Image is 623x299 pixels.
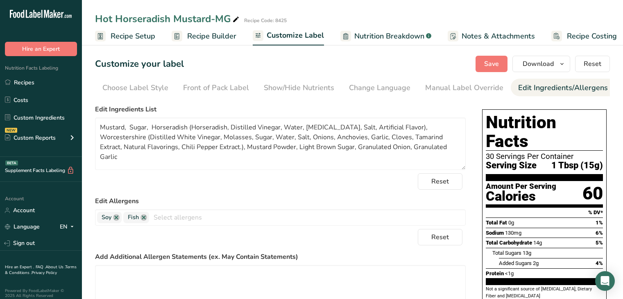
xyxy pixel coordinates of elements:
button: Reset [575,56,610,72]
span: Recipe Builder [187,31,236,42]
span: 13g [523,250,531,256]
div: 60 [582,183,603,204]
span: Save [484,59,499,69]
span: 4% [596,260,603,266]
span: Reset [431,232,449,242]
input: Select allergens [149,211,465,224]
a: Hire an Expert . [5,264,34,270]
button: Reset [418,229,462,245]
a: Terms & Conditions . [5,264,77,276]
button: Download [512,56,570,72]
div: Front of Pack Label [183,82,249,93]
span: 14g [533,240,542,246]
section: % DV* [486,208,603,217]
a: Privacy Policy [32,270,57,276]
span: Nutrition Breakdown [354,31,424,42]
span: 5% [596,240,603,246]
span: Soy [102,213,111,222]
span: 1 Tbsp (15g) [551,161,603,171]
span: <1g [505,270,514,276]
span: Reset [431,177,449,186]
h1: Customize your label [95,57,184,71]
span: Notes & Attachments [462,31,535,42]
span: Download [523,59,554,69]
span: 0g [508,220,514,226]
span: 1% [596,220,603,226]
span: 2g [533,260,539,266]
span: 6% [596,230,603,236]
span: Customize Label [267,30,324,41]
div: Calories [486,190,556,202]
div: 30 Servings Per Container [486,152,603,161]
a: Nutrition Breakdown [340,27,431,45]
div: Custom Reports [5,134,56,142]
span: Total Carbohydrate [486,240,532,246]
span: Recipe Costing [567,31,617,42]
div: BETA [5,161,18,165]
a: Notes & Attachments [448,27,535,45]
h1: Nutrition Facts [486,113,603,151]
a: FAQ . [36,264,45,270]
a: Recipe Builder [172,27,236,45]
div: Show/Hide Nutrients [264,82,334,93]
div: Recipe Code: 8425 [244,17,287,24]
div: Choose Label Style [102,82,168,93]
a: About Us . [45,264,65,270]
span: Serving Size [486,161,537,171]
span: Total Fat [486,220,507,226]
div: EN [60,222,77,232]
label: Edit Ingredients List [95,104,466,114]
span: Protein [486,270,504,276]
button: Hire an Expert [5,42,77,56]
span: Added Sugars [499,260,532,266]
span: Fish [128,213,139,222]
div: Manual Label Override [425,82,503,93]
div: Amount Per Serving [486,183,556,190]
div: Open Intercom Messenger [595,271,615,291]
span: Reset [584,59,601,69]
a: Language [5,220,40,234]
div: Powered By FoodLabelMaker © 2025 All Rights Reserved [5,288,77,298]
div: Edit Ingredients/Allergens List [518,82,622,93]
a: Recipe Costing [551,27,617,45]
button: Save [476,56,507,72]
span: Sodium [486,230,504,236]
label: Add Additional Allergen Statements (ex. May Contain Statements) [95,252,466,262]
span: Total Sugars [492,250,521,256]
button: Reset [418,173,462,190]
div: Hot Horseradish Mustard-MG [95,11,241,26]
label: Edit Allergens [95,196,466,206]
span: Recipe Setup [111,31,155,42]
a: Customize Label [253,26,324,46]
div: NEW [5,128,17,133]
span: 130mg [505,230,521,236]
a: Recipe Setup [95,27,155,45]
div: Change Language [349,82,410,93]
